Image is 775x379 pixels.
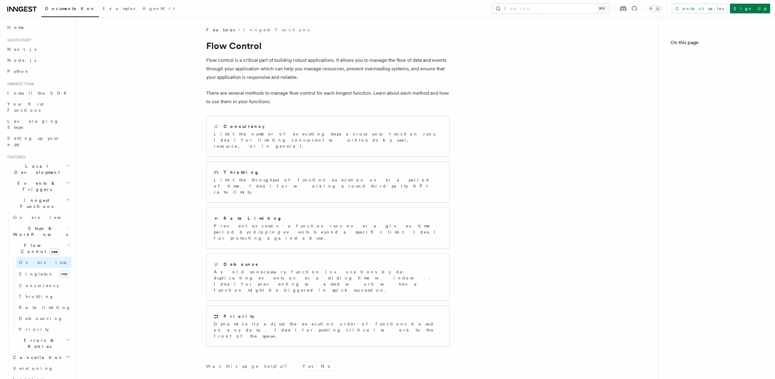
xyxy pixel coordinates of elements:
[11,354,63,360] span: Cancellation
[7,136,60,147] span: Setting up your app
[5,116,72,133] a: Leveraging Steps
[206,363,291,369] p: Was this page helpful?
[45,6,95,11] span: Documentation
[16,268,72,280] a: Singletonnew
[299,362,317,371] button: Yes
[672,4,727,13] a: Contact sales
[5,163,66,175] span: Local Development
[7,47,36,52] span: Next.js
[16,257,72,268] a: Overview
[139,2,178,16] a: AgentKit
[16,291,72,302] a: Throttling
[11,257,72,335] div: Flow Controlnew
[224,261,259,267] h2: Debounce
[11,225,68,237] span: Steps & Workflows
[214,223,442,241] p: Prevent excessive function runs over a given time period by events beyond a specific limit. Ideal...
[13,366,53,371] span: Versioning
[16,280,72,291] a: Concurrency
[19,272,54,276] span: Singleton
[11,212,72,223] a: Overview
[206,56,450,82] p: Flow control is a critical part of building robust applications. It allows you to manage the flow...
[597,5,606,12] kbd: ⌘K
[206,162,450,203] a: ThrottlingLimit the throughput of function execution over a period of time. Ideal for working aro...
[19,327,49,332] span: Priority
[5,82,34,86] span: Inngest tour
[5,88,72,99] a: Install the SDK
[5,155,25,160] span: Features
[19,316,63,321] span: Debouncing
[224,313,254,319] h2: Priority
[317,362,336,371] button: No
[206,89,450,106] p: There are several methods to manage flow control for each Inngest function. Learn about each meth...
[214,269,442,293] p: Avoid unnecessary function invocations by de-duplicating events over a sliding time window. Ideal...
[19,260,82,265] span: Overview
[206,306,450,347] a: PriorityDynamically adjust the execution order of functions based on any data. Ideal for pushing ...
[5,22,72,33] a: Home
[5,66,72,77] a: Python
[11,363,72,374] a: Versioning
[224,215,282,221] h2: Rate Limiting
[206,254,450,301] a: DebounceAvoid unnecessary function invocations by de-duplicating events over a sliding time windo...
[143,6,175,11] span: AgentKit
[243,27,309,33] a: Inngest Functions
[5,133,72,150] a: Setting up your app
[206,208,450,249] a: Rate LimitingPrevent excessive function runs over a given time period byskippingevents beyond a s...
[16,302,72,313] a: Rate limiting
[7,119,59,130] span: Leveraging Steps
[99,2,139,16] a: Examples
[5,180,66,192] span: Events & Triggers
[730,4,770,13] a: Sign Up
[224,123,265,129] h2: Concurrency
[19,305,71,310] span: Rate limiting
[19,283,59,288] span: Concurrency
[5,99,72,116] a: Your first Functions
[7,91,70,96] span: Install the SDK
[5,55,72,66] a: Node.js
[5,161,72,178] button: Local Development
[5,178,72,195] button: Events & Triggers
[249,230,284,234] em: skipping
[493,4,610,13] button: Search...⌘K
[5,38,31,43] span: Quick start
[11,240,72,257] button: Flow Controlnew
[214,321,442,339] p: Dynamically adjust the execution order of functions based on any data. Ideal for pushing critical...
[206,27,235,33] span: Features
[5,197,66,209] span: Inngest Functions
[7,69,30,74] span: Python
[11,335,72,352] button: Errors & Retries
[214,177,442,195] p: Limit the throughput of function execution over a period of time. Ideal for working around third-...
[647,5,662,12] button: Toggle dark mode
[206,116,450,157] a: ConcurrencyLimit the number of executing steps across your function runs. Ideal for limiting conc...
[16,324,72,335] a: Priority
[16,313,72,324] a: Debouncing
[11,337,66,349] span: Errors & Retries
[5,44,72,55] a: Next.js
[11,242,67,254] span: Flow Control
[206,40,450,51] h1: Flow Control
[103,6,135,11] span: Examples
[19,294,54,299] span: Throttling
[671,39,763,49] h4: On this page
[224,169,259,175] h2: Throttling
[7,58,36,63] span: Node.js
[49,248,59,255] span: new
[59,270,69,278] span: new
[7,24,24,30] span: Home
[41,2,99,17] a: Documentation
[214,131,442,149] p: Limit the number of executing steps across your function runs. Ideal for limiting concurrent work...
[13,215,76,220] span: Overview
[11,352,72,363] button: Cancellation
[11,223,72,240] button: Steps & Workflows
[7,102,44,113] span: Your first Functions
[5,195,72,212] button: Inngest Functions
